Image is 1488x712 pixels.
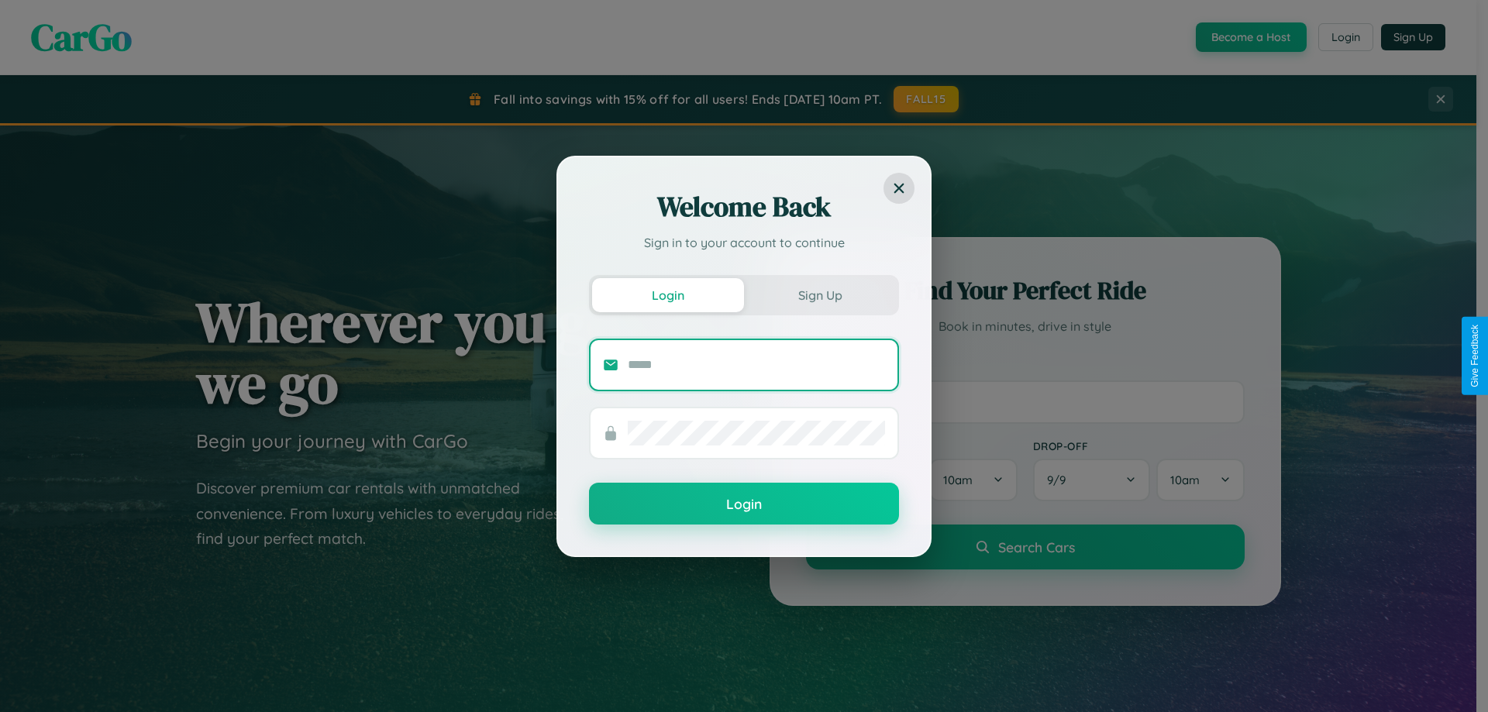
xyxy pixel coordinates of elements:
[592,278,744,312] button: Login
[589,483,899,525] button: Login
[1469,325,1480,387] div: Give Feedback
[744,278,896,312] button: Sign Up
[589,233,899,252] p: Sign in to your account to continue
[589,188,899,225] h2: Welcome Back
